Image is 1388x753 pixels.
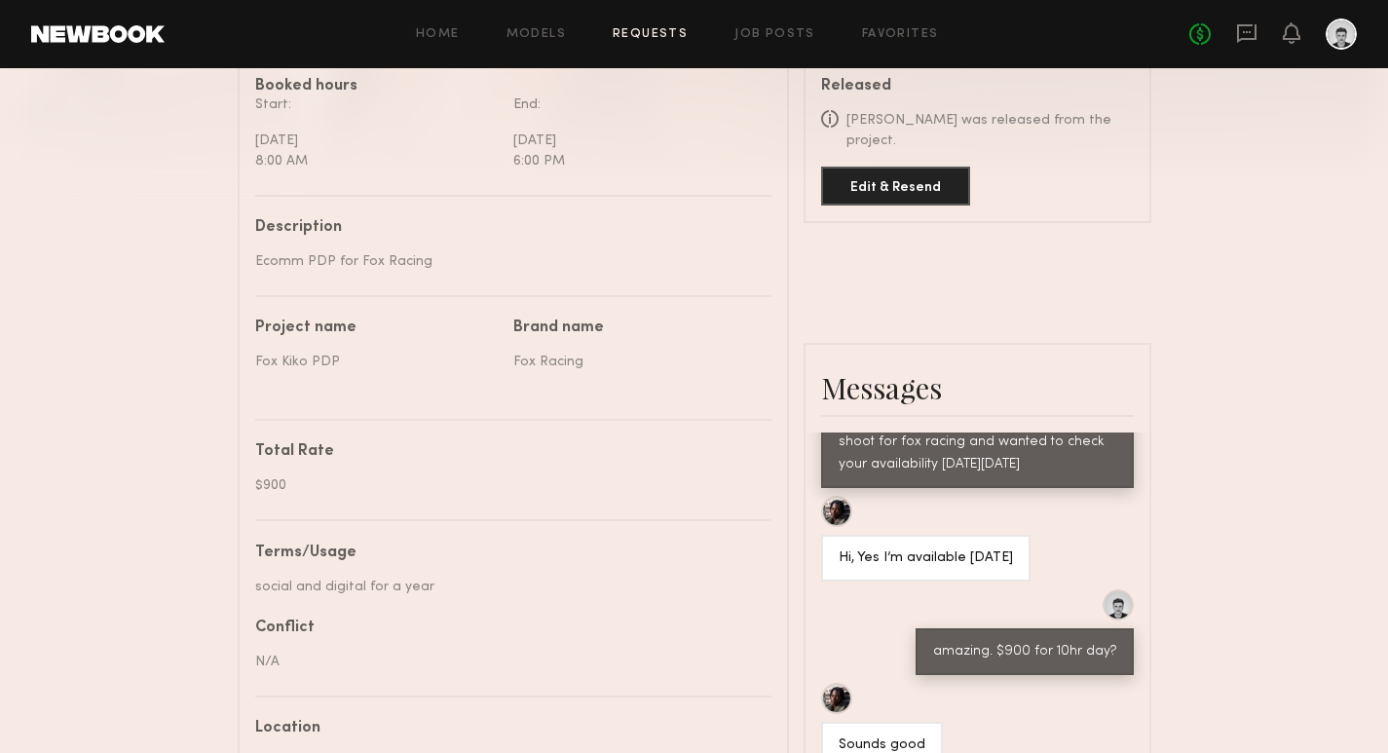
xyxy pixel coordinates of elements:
a: Requests [613,28,688,41]
div: Messages [821,368,1134,407]
div: N/A [255,652,757,672]
div: Project name [255,320,499,336]
div: [DATE] [255,131,499,151]
div: Start: [255,94,499,115]
div: [PERSON_NAME] was released from the project. [846,110,1134,151]
div: Fox Racing [513,352,757,372]
div: Hi, Yes I’m available [DATE] [839,547,1013,570]
div: Fox Kiko PDP [255,352,499,372]
div: Location [255,721,757,736]
div: Booked hours [255,79,771,94]
div: 6:00 PM [513,151,757,171]
div: Description [255,220,757,236]
a: Favorites [862,28,939,41]
div: [DATE] [513,131,757,151]
button: Edit & Resend [821,167,970,206]
div: End: [513,94,757,115]
div: Released [821,79,1134,94]
a: Models [506,28,566,41]
div: 8:00 AM [255,151,499,171]
div: Total Rate [255,444,757,460]
div: social and digital for a year [255,577,757,597]
a: Job Posts [734,28,815,41]
div: Ecomm PDP for Fox Racing [255,251,757,272]
div: Brand name [513,320,757,336]
div: Hey [PERSON_NAME]! Im putting together an in studio ecomm shoot for fox racing and wanted to chec... [839,388,1116,477]
div: $900 [255,475,757,496]
div: Terms/Usage [255,546,757,561]
div: amazing. $900 for 10hr day? [933,641,1116,663]
a: Home [416,28,460,41]
div: Conflict [255,621,757,636]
